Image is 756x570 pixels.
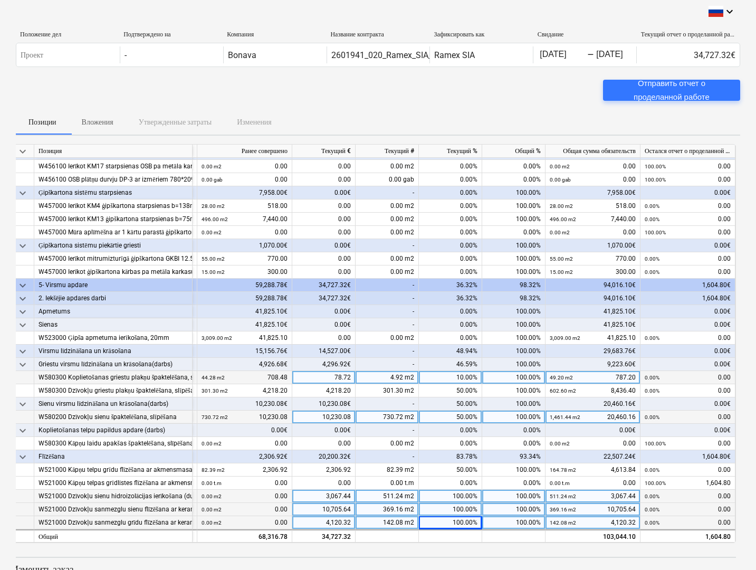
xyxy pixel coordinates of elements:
[645,477,731,490] div: 1,604.80
[292,160,356,173] div: 0.00
[645,384,731,397] div: 0.00
[645,335,659,341] small: 0.00%
[550,384,636,397] div: 8,436.40
[39,384,188,397] div: W580300 Dzīvokļu griestu plakņu špaktelēšana, slīpēšana
[645,199,731,213] div: 0.00
[419,411,482,424] div: 50.00%
[419,279,482,292] div: 36.32%
[645,256,659,262] small: 0.00%
[39,345,188,358] div: Virsmu līdzināšana un krāsošana
[292,397,356,411] div: 10,230.08€
[546,145,640,158] div: Общая сумма обязательств
[34,145,193,158] div: Позиция
[546,279,640,292] div: 94,016.10€
[356,358,419,371] div: -
[550,226,636,239] div: 0.00
[16,398,29,411] span: keyboard_arrow_down
[356,252,419,265] div: 0.00 m2
[292,239,356,252] div: 0.00€
[16,240,29,252] span: keyboard_arrow_down
[482,226,546,239] div: 0.00%
[123,31,218,39] div: Подтверждено на
[292,331,356,345] div: 0.00
[482,424,546,437] div: 0.00%
[39,160,188,173] div: W456100 Ierīkot KM17 starpsienas OSB pa metāla karkasu, apšūtas abpusēji ar 1 kārtu antiseptizētu...
[550,164,570,169] small: 0.00 m2
[356,213,419,226] div: 0.00 m2
[202,173,288,186] div: 0.00
[482,384,546,397] div: 100.00%
[550,256,573,262] small: 55.00 m2
[20,31,115,39] div: Положение дел
[550,388,576,394] small: 602.60 m2
[419,397,482,411] div: 50.00%
[434,50,475,60] div: Ramex SIA
[39,331,188,345] div: W523000 Ģipša apmetuma ierīkošana, 20mm
[202,477,288,490] div: 0.00
[34,529,193,543] div: Общий
[645,331,731,345] div: 0.00
[550,199,636,213] div: 518.00
[202,335,232,341] small: 3,009.00 m2
[482,345,546,358] div: 100.00%
[292,384,356,397] div: 4,218.20
[603,80,740,101] button: Отправить отчет о проделанной работе
[419,516,482,529] div: 100.00%
[39,199,188,213] div: W457000 Ierīkot KM4 ģipškartona starpsienas b=138mm pa metāla karkasu b=100mm ar minerālo skaņas ...
[16,145,29,158] span: keyboard_arrow_down
[550,252,636,265] div: 770.00
[645,467,659,473] small: 0.00%
[538,47,587,62] input: Дата начала
[356,463,419,477] div: 82.39 m2
[16,279,29,292] span: keyboard_arrow_down
[419,503,482,516] div: 100.00%
[292,213,356,226] div: 0.00
[482,199,546,213] div: 100.00%
[550,269,573,275] small: 15.00 m2
[419,437,482,450] div: 0.00%
[39,292,188,305] div: 2. Iekšējie apdares darbi
[419,145,482,158] div: Текущий %
[356,160,419,173] div: 0.00 m2
[550,216,576,222] small: 496.00 m2
[356,477,419,490] div: 0.00 t.m
[645,480,666,486] small: 100.00%
[202,371,288,384] div: 708.48
[356,503,419,516] div: 369.16 m2
[292,529,356,543] div: 34,727.32
[645,252,731,265] div: 0.00
[434,31,529,39] div: Зафиксировать как
[645,173,731,186] div: 0.00
[419,477,482,490] div: 0.00%
[202,226,288,239] div: 0.00
[645,269,659,275] small: 0.00%
[645,463,731,477] div: 0.00
[546,345,640,358] div: 29,683.76€
[39,279,188,292] div: 5- Virsmu apdare
[16,306,29,318] span: keyboard_arrow_down
[292,252,356,265] div: 0.00
[356,424,419,437] div: -
[292,463,356,477] div: 2,306.92
[550,265,636,279] div: 300.00
[640,318,735,331] div: 0.00€
[292,411,356,424] div: 10,230.08
[482,252,546,265] div: 100.00%
[616,77,728,104] div: Отправить отчет о проделанной работе
[419,331,482,345] div: 0.00%
[202,480,222,486] small: 0.00 t.m
[419,490,482,503] div: 100.00%
[546,529,640,543] div: 103,044.10
[550,371,636,384] div: 787.20
[550,477,636,490] div: 0.00
[39,213,188,226] div: W457000 Ierīkot KM13 ģipškartona starpsienas b=75mm pa metāla karkasu b=50mm ar minerālo skaņas i...
[356,199,419,213] div: 0.00 m2
[482,450,546,463] div: 93.34%
[292,305,356,318] div: 0.00€
[197,345,292,358] div: 15,156.76€
[645,203,659,209] small: 0.00%
[640,450,735,463] div: 1,604.80€
[292,477,356,490] div: 0.00
[39,450,188,463] div: Flīzēšana
[482,160,546,173] div: 0.00%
